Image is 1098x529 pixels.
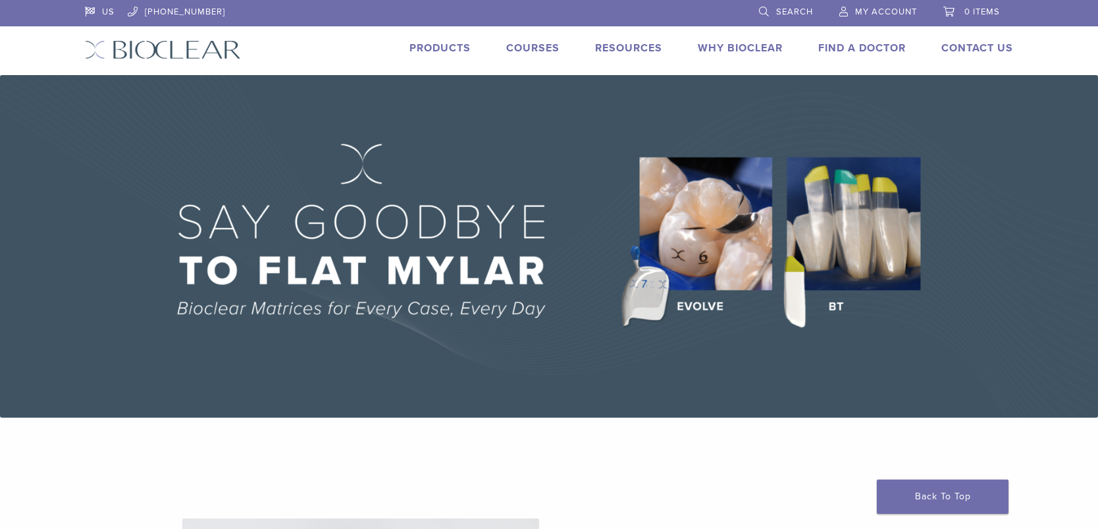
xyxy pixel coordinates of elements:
[877,480,1008,514] a: Back To Top
[964,7,1000,17] span: 0 items
[506,42,560,55] a: Courses
[698,42,783,55] a: Why Bioclear
[595,42,662,55] a: Resources
[409,42,471,55] a: Products
[855,7,917,17] span: My Account
[85,40,241,59] img: Bioclear
[818,42,906,55] a: Find A Doctor
[776,7,813,17] span: Search
[941,42,1013,55] a: Contact Us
